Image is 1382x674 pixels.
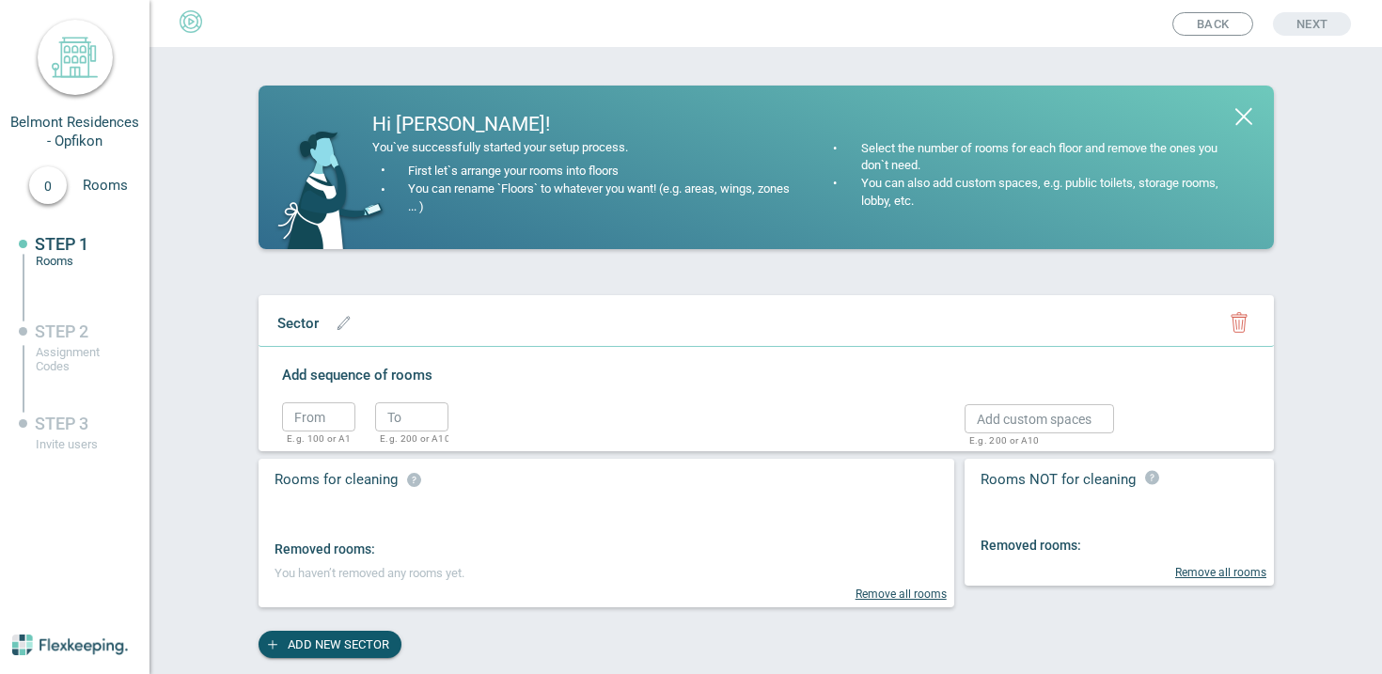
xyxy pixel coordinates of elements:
[277,315,319,332] span: Sector
[403,163,619,180] div: First let`s arrange your rooms into floors
[372,115,792,134] div: Hi [PERSON_NAME]!
[35,414,88,433] span: STEP 3
[35,321,88,341] span: STEP 2
[83,177,149,194] span: Rooms
[1197,13,1229,35] span: Back
[275,540,954,558] div: Removed rooms:
[36,254,120,268] div: Rooms
[282,366,928,385] label: Add sequence of rooms
[287,434,342,444] p: E.g. 100 or A1
[275,566,464,580] span: You haven’t removed any rooms yet.
[981,536,1275,555] div: Removed rooms:
[259,631,401,658] button: ADD NEW SECTOR
[288,631,389,658] span: ADD NEW SECTOR
[856,140,1241,176] div: Select the number of rooms for each floor and remove the ones you don`t need.
[1172,12,1253,36] button: Back
[403,180,792,216] div: You can rename `Floors` to whatever you want! (e.g. areas, wings, zones ... )
[29,166,67,204] div: 0
[35,234,88,254] span: STEP 1
[380,434,435,444] p: E.g. 200 or A10
[275,471,422,488] span: Rooms for cleaning
[10,114,139,149] span: Belmont Residences - Opfikon
[856,175,1241,211] div: You can also add custom spaces, e.g. public toilets, storage rooms, lobby, etc.
[981,471,1136,488] span: Rooms NOT for cleaning
[969,436,1101,446] p: E.g. 200 or A10
[36,345,120,373] div: Assignment Codes
[275,588,954,601] div: Remove all rooms
[981,566,1275,579] div: Remove all rooms
[372,139,792,157] div: You`ve successfully started your setup process.
[36,437,120,451] div: Invite users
